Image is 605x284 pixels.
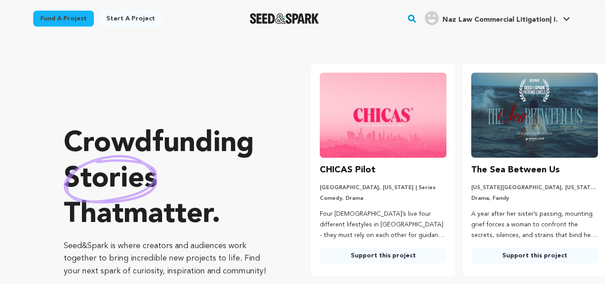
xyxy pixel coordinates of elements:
p: Comedy, Drama [320,195,446,202]
p: Four [DEMOGRAPHIC_DATA]’s live four different lifestyles in [GEOGRAPHIC_DATA] - they must rely on... [320,209,446,241]
span: matter [124,201,212,229]
span: Naz Law Commercial Litigation| I.'s Profile [423,9,572,28]
p: [GEOGRAPHIC_DATA], [US_STATE] | Series [320,184,446,191]
a: Naz Law Commercial Litigation| I.'s Profile [423,9,572,25]
p: A year after her sister’s passing, mounting grief forces a woman to confront the secrets, silence... [471,209,598,241]
a: Fund a project [33,11,94,27]
a: Start a project [99,11,162,27]
a: Seed&Spark Homepage [250,13,319,24]
img: The Sea Between Us image [471,73,598,158]
p: Crowdfunding that . [64,126,275,233]
img: hand sketched image [64,155,157,203]
p: [US_STATE][GEOGRAPHIC_DATA], [US_STATE] | Film Short [471,184,598,191]
p: Seed&Spark is where creators and audiences work together to bring incredible new projects to life... [64,240,275,278]
a: Support this project [320,248,446,264]
img: user.png [425,11,439,25]
img: Seed&Spark Logo Dark Mode [250,13,319,24]
p: Drama, Family [471,195,598,202]
h3: CHICAS Pilot [320,163,376,177]
h3: The Sea Between Us [471,163,560,177]
div: Naz Law Commercial Litigation| I.'s Profile [425,11,558,25]
a: Support this project [471,248,598,264]
img: CHICAS Pilot image [320,73,446,158]
span: Naz Law Commercial Litigation| I. [442,16,558,23]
